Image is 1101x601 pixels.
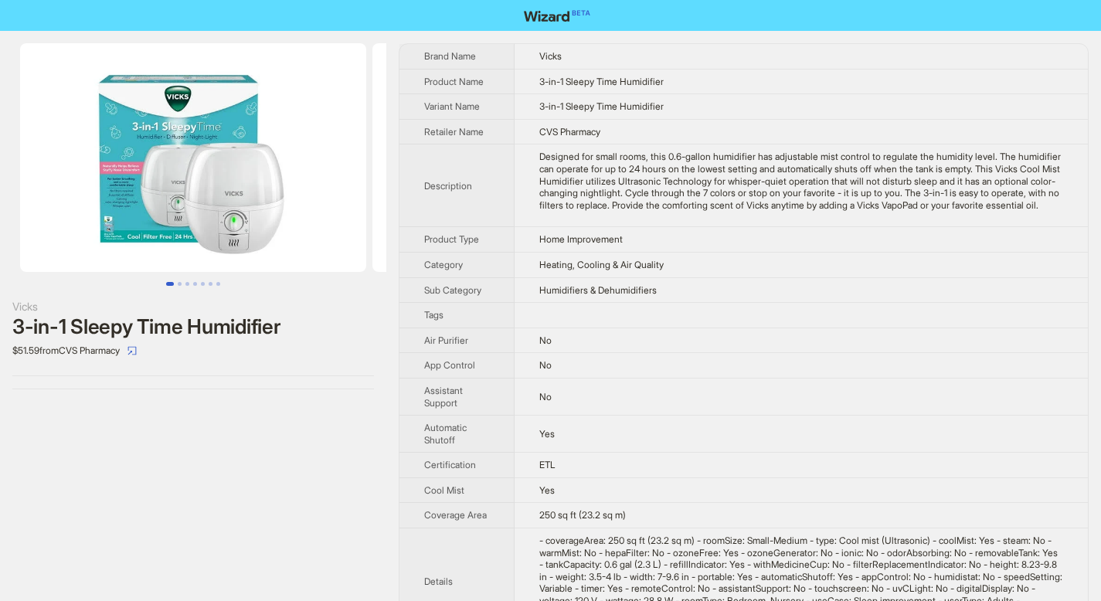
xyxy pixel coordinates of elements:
div: Designed for small rooms, this 0.6-gallon humidifier has adjustable mist control to regulate the ... [539,151,1063,211]
span: Product Type [424,233,479,245]
span: CVS Pharmacy [539,126,600,138]
span: No [539,334,552,346]
button: Go to slide 6 [209,282,212,286]
button: Go to slide 2 [178,282,182,286]
button: Go to slide 5 [201,282,205,286]
button: Go to slide 1 [166,282,174,286]
span: Tags [424,309,443,321]
span: Home Improvement [539,233,623,245]
span: Heating, Cooling & Air Quality [539,259,664,270]
span: Brand Name [424,50,476,62]
span: 250 sq ft (23.2 sq m) [539,509,626,521]
span: Coverage Area [424,509,487,521]
img: 3-in-1 Sleepy Time Humidifier 3-in-1 Sleepy Time Humidifier image 2 [372,43,719,272]
span: Variant Name [424,100,480,112]
button: Go to slide 7 [216,282,220,286]
span: 3-in-1 Sleepy Time Humidifier [539,100,664,112]
span: Details [424,576,453,587]
span: Humidifiers & Dehumidifiers [539,284,657,296]
span: Yes [539,484,555,496]
span: Category [424,259,463,270]
span: Vicks [539,50,562,62]
span: No [539,391,552,402]
span: 3-in-1 Sleepy Time Humidifier [539,76,664,87]
span: Automatic Shutoff [424,422,467,446]
span: Sub Category [424,284,481,296]
span: No [539,359,552,371]
span: Description [424,180,472,192]
span: App Control [424,359,475,371]
span: Air Purifier [424,334,468,346]
div: 3-in-1 Sleepy Time Humidifier [12,315,374,338]
button: Go to slide 3 [185,282,189,286]
span: Yes [539,428,555,440]
span: ETL [539,459,556,470]
span: Assistant Support [424,385,463,409]
div: Vicks [12,298,374,315]
img: 3-in-1 Sleepy Time Humidifier 3-in-1 Sleepy Time Humidifier image 1 [20,43,366,272]
span: Product Name [424,76,484,87]
span: Certification [424,459,476,470]
button: Go to slide 4 [193,282,197,286]
div: $51.59 from CVS Pharmacy [12,338,374,363]
span: Retailer Name [424,126,484,138]
span: Cool Mist [424,484,464,496]
span: select [127,346,137,355]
